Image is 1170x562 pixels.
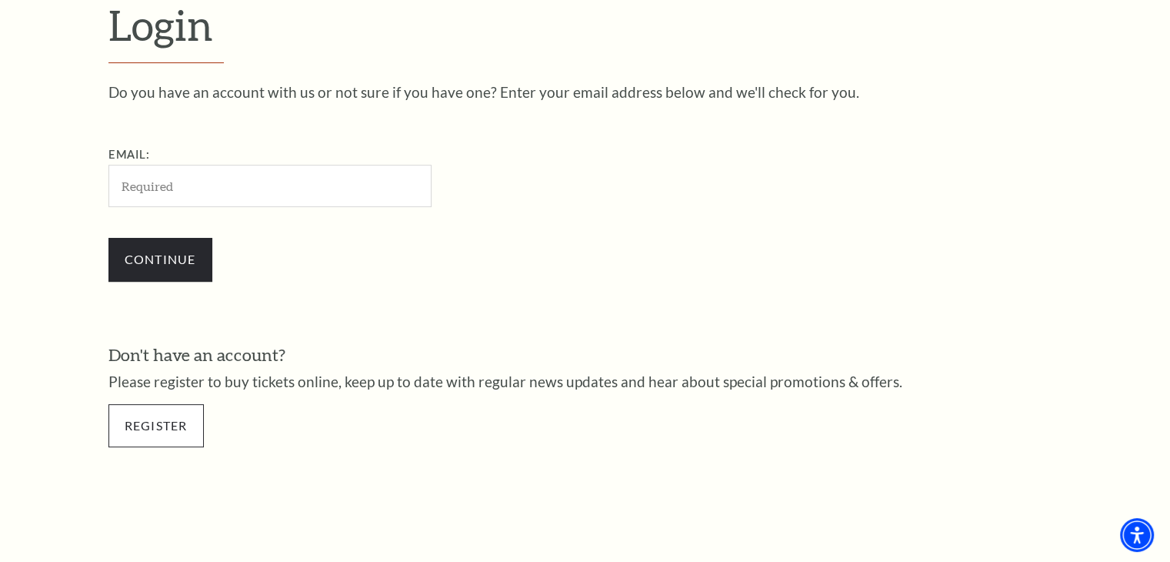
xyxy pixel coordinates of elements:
[1120,518,1154,552] div: Accessibility Menu
[108,85,1062,99] p: Do you have an account with us or not sure if you have one? Enter your email address below and we...
[108,148,151,161] label: Email:
[108,165,432,207] input: Required
[108,374,1062,389] p: Please register to buy tickets online, keep up to date with regular news updates and hear about s...
[108,238,212,281] input: Submit button
[108,343,1062,367] h3: Don't have an account?
[108,404,204,447] a: Register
